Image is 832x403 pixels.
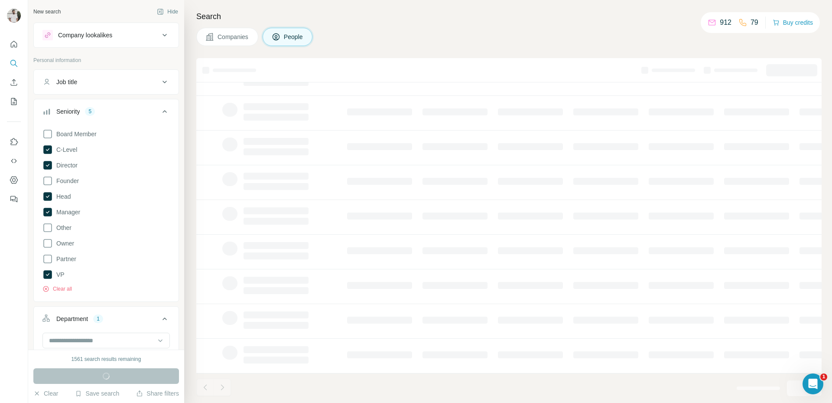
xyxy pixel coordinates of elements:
[34,308,179,333] button: Department1
[42,285,72,293] button: Clear all
[33,8,61,16] div: New search
[34,72,179,92] button: Job title
[34,101,179,125] button: Seniority5
[53,177,79,185] span: Founder
[53,161,78,170] span: Director
[33,56,179,64] p: Personal information
[33,389,58,398] button: Clear
[773,16,813,29] button: Buy credits
[56,315,88,323] div: Department
[7,153,21,169] button: Use Surfe API
[7,94,21,109] button: My lists
[7,36,21,52] button: Quick start
[56,107,80,116] div: Seniority
[7,75,21,90] button: Enrich CSV
[751,17,758,28] p: 79
[53,145,77,154] span: C-Level
[71,355,141,363] div: 1561 search results remaining
[58,31,112,39] div: Company lookalikes
[75,389,119,398] button: Save search
[7,191,21,207] button: Feedback
[34,25,179,46] button: Company lookalikes
[151,5,184,18] button: Hide
[53,239,74,248] span: Owner
[820,374,827,380] span: 1
[7,56,21,71] button: Search
[53,192,71,201] span: Head
[284,33,304,41] span: People
[7,134,21,150] button: Use Surfe on LinkedIn
[53,130,97,138] span: Board Member
[53,208,80,216] span: Manager
[196,10,822,23] h4: Search
[218,33,249,41] span: Companies
[7,9,21,23] img: Avatar
[53,270,65,279] span: VP
[53,223,71,232] span: Other
[136,389,179,398] button: Share filters
[720,17,731,28] p: 912
[803,374,823,394] iframe: Intercom live chat
[7,172,21,188] button: Dashboard
[53,255,76,263] span: Partner
[93,315,103,323] div: 1
[85,108,95,115] div: 5
[56,78,77,86] div: Job title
